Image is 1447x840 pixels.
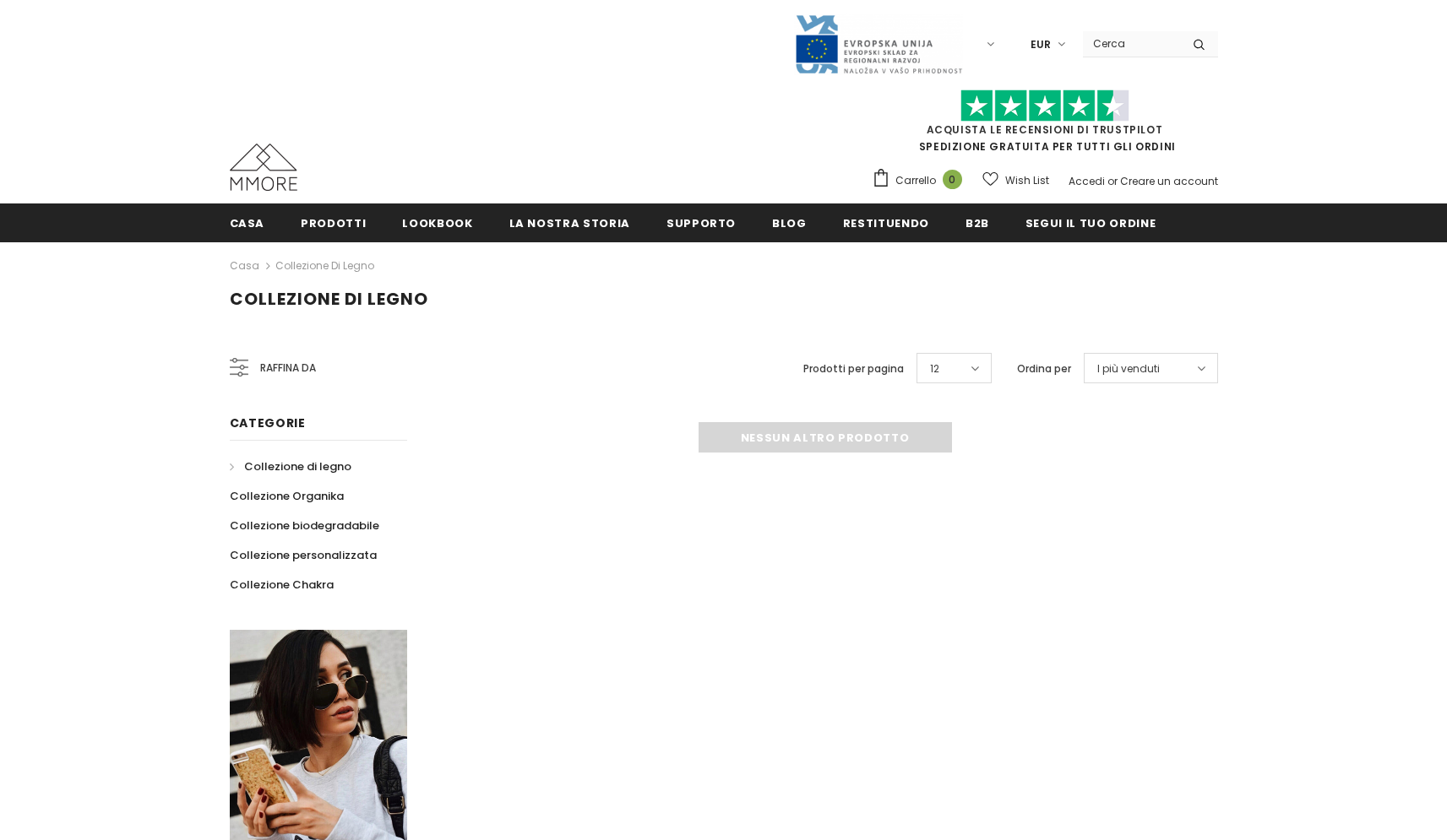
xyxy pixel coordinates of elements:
span: or [1107,174,1118,188]
span: Collezione biodegradabile [230,518,379,534]
span: La nostra storia [509,215,630,231]
a: La nostra storia [509,203,630,241]
span: Restituendo [843,215,929,231]
span: Blog [772,215,807,231]
a: supporto [666,203,736,241]
a: Creare un account [1120,174,1218,188]
span: Collezione personalizzata [230,547,377,563]
span: Casa [230,215,265,231]
a: Blog [772,203,807,241]
span: Wish List [1005,172,1049,189]
a: Segui il tuo ordine [1025,203,1156,241]
span: 12 [930,360,939,377]
span: Segui il tuo ordine [1025,215,1156,231]
span: Prodotti [301,215,366,231]
span: Collezione di legno [244,458,351,474]
a: Accedi [1069,174,1105,188]
span: SPEDIZIONE GRATUITA PER TUTTI GLI ORDINI [872,97,1218,154]
a: Javni Razpis [794,36,963,51]
input: Search Site [1083,31,1180,56]
a: Collezione di legno [275,258,374,273]
label: Ordina per [1017,360,1071,377]
img: Casi MMORE [230,144,297,191]
a: Collezione di legno [230,452,351,481]
span: Carrello [895,172,936,189]
a: B2B [966,203,989,241]
span: Collezione Organika [230,488,344,504]
a: Casa [230,203,265,241]
span: I più venduti [1097,360,1160,377]
img: Fidati di Pilot Stars [960,89,1129,122]
span: Categorie [230,415,306,431]
a: Prodotti [301,203,366,241]
img: Javni Razpis [794,14,963,75]
a: Collezione biodegradabile [230,511,379,540]
a: Carrello 0 [872,168,971,193]
span: Lookbook [402,215,472,231]
a: Collezione personalizzata [230,540,377,570]
span: 0 [943,170,962,189]
label: Prodotti per pagina [803,360,904,377]
a: Collezione Organika [230,481,344,511]
a: Wish List [982,165,1049,195]
span: Collezione Chakra [230,577,334,593]
span: B2B [966,215,989,231]
span: EUR [1031,36,1051,53]
a: Casa [230,256,259,276]
a: Restituendo [843,203,929,241]
a: Lookbook [402,203,472,241]
a: Collezione Chakra [230,570,334,599]
span: supporto [666,215,736,231]
a: Acquista le recensioni di TrustPilot [927,122,1163,137]
span: Collezione di legno [230,287,428,311]
span: Raffina da [260,359,316,377]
